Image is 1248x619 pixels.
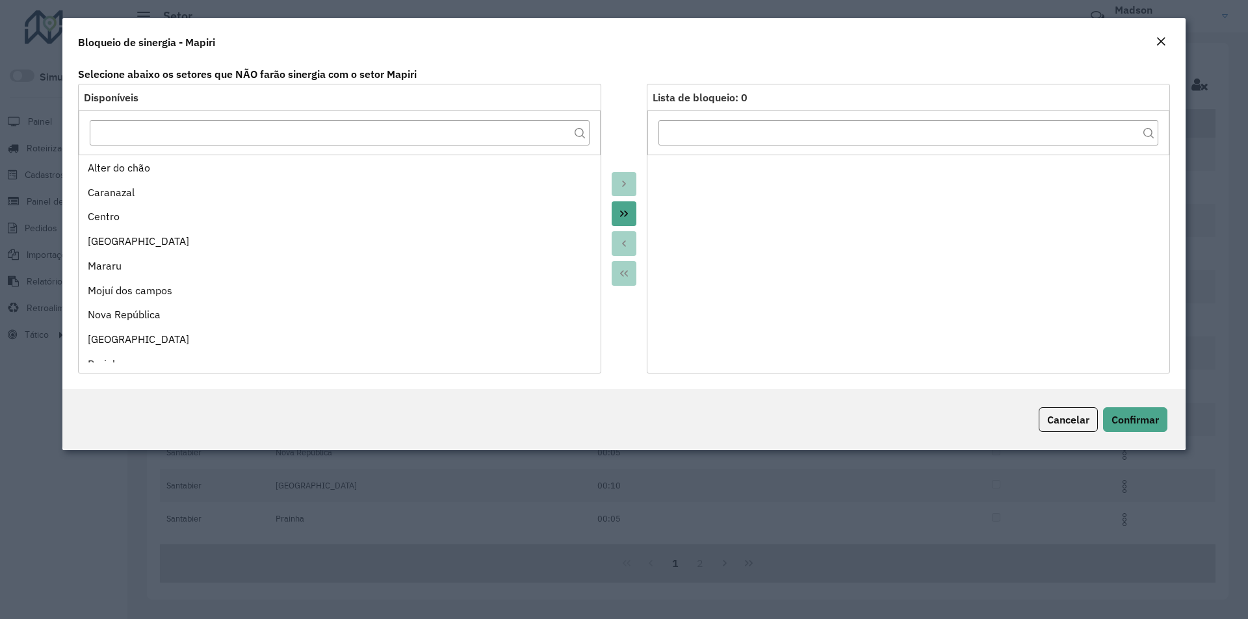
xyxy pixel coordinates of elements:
div: Centro [88,208,592,224]
label: Selecione abaixo os setores que NÃO farão sinergia com o setor Mapiri [70,66,1178,82]
div: Lista de bloqueio: 0 [653,90,1164,105]
div: Prainha [88,356,592,372]
button: Move All to Target [612,201,636,226]
div: Nova República [88,307,592,322]
div: Alter do chão [88,160,592,175]
div: Mararu [88,258,592,273]
div: Mojuí dos campos [88,283,592,298]
div: Caranazal [88,184,592,200]
button: Close [1152,34,1170,51]
em: Fechar [1156,36,1166,47]
div: [GEOGRAPHIC_DATA] [88,233,592,249]
div: [GEOGRAPHIC_DATA] [88,331,592,347]
span: Cancelar [1047,413,1089,426]
button: Confirmar [1103,407,1167,432]
span: Confirmar [1111,413,1159,426]
button: Cancelar [1039,407,1098,432]
div: Disponíveis [84,90,595,105]
h4: Bloqueio de sinergia - Mapiri [78,34,215,50]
